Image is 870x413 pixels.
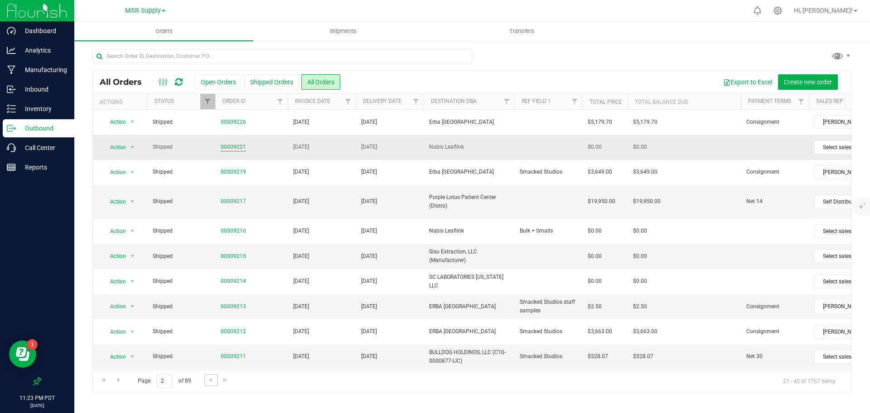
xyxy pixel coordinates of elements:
[628,94,741,110] th: Total Balance Due
[520,227,553,235] span: Bulk + Smalls
[111,374,124,386] a: Go to the previous page
[127,116,138,128] span: select
[429,168,509,176] span: Erba [GEOGRAPHIC_DATA]
[127,300,138,313] span: select
[102,116,126,128] span: Action
[361,352,377,361] span: [DATE]
[588,277,602,286] span: $0.00
[16,64,70,75] p: Manufacturing
[520,298,577,315] span: Smacked Studios staff samples
[156,374,173,388] input: 2
[520,168,562,176] span: Smacked Studios
[127,195,138,208] span: select
[497,27,546,35] span: Transfers
[7,26,16,35] inline-svg: Dashboard
[590,99,622,105] a: Total Price
[97,374,110,386] a: Go to the first page
[273,94,288,109] a: Filter
[102,275,126,288] span: Action
[633,227,647,235] span: $0.00
[429,273,509,290] span: SC LABORATORIES [US_STATE] LLC
[153,227,210,235] span: Shipped
[153,252,210,261] span: Shipped
[522,98,551,104] a: Ref Field 1
[221,168,246,176] a: 00009219
[153,352,210,361] span: Shipped
[794,94,809,109] a: Filter
[293,197,309,206] span: [DATE]
[155,98,174,104] a: Status
[293,143,309,151] span: [DATE]
[33,377,42,386] label: Pin the sidebar to full width on large screens
[588,352,608,361] span: $528.07
[221,118,246,126] a: 00009226
[746,197,803,206] span: Net 14
[717,74,778,90] button: Export to Excel
[100,99,144,105] div: Actions
[195,74,242,90] button: Open Orders
[92,49,472,63] input: Search Order ID, Destination, Customer PO...
[143,27,185,35] span: Orders
[633,277,647,286] span: $0.00
[153,168,210,176] span: Shipped
[7,124,16,133] inline-svg: Outbound
[244,74,299,90] button: Shipped Orders
[204,374,217,386] a: Go to the next page
[221,277,246,286] a: 00009214
[361,227,377,235] span: [DATE]
[588,227,602,235] span: $0.00
[7,46,16,55] inline-svg: Analytics
[153,118,210,126] span: Shipped
[7,85,16,94] inline-svg: Inbound
[7,143,16,152] inline-svg: Call Center
[127,275,138,288] span: select
[200,94,215,109] a: Filter
[432,22,611,41] a: Transfers
[221,327,246,336] a: 00009212
[130,374,198,388] span: Page of 89
[221,143,246,151] a: 00009221
[499,94,514,109] a: Filter
[567,94,582,109] a: Filter
[4,402,70,409] p: [DATE]
[633,168,657,176] span: $3,649.00
[102,141,126,154] span: Action
[816,98,843,104] a: Sales Rep
[293,118,309,126] span: [DATE]
[633,352,653,361] span: $528.07
[588,168,612,176] span: $3,649.00
[429,348,509,365] span: BULLDOG HOLDINGS, LLC (C10-0000877-LIC)
[125,7,161,15] span: MSR Supply
[317,27,369,35] span: Shipments
[127,350,138,363] span: select
[588,197,615,206] span: $19,950.00
[221,352,246,361] a: 00009211
[794,7,853,14] span: Hi, [PERSON_NAME]!
[153,327,210,336] span: Shipped
[153,197,210,206] span: Shipped
[301,74,340,90] button: All Orders
[633,252,647,261] span: $0.00
[102,195,126,208] span: Action
[429,302,509,311] span: ERBA [GEOGRAPHIC_DATA]
[293,168,309,176] span: [DATE]
[127,166,138,179] span: select
[361,302,377,311] span: [DATE]
[27,339,38,350] iframe: Resource center unread badge
[221,197,246,206] a: 00009217
[102,225,126,238] span: Action
[633,118,657,126] span: $5,179.70
[520,327,562,336] span: Smacked Studios
[363,98,401,104] a: Delivery Date
[633,302,647,311] span: $2.50
[253,22,432,41] a: Shipments
[7,163,16,172] inline-svg: Reports
[748,98,791,104] a: Payment Terms
[127,326,138,338] span: select
[293,352,309,361] span: [DATE]
[633,197,661,206] span: $19,950.00
[219,374,232,386] a: Go to the last page
[102,250,126,262] span: Action
[16,162,70,173] p: Reports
